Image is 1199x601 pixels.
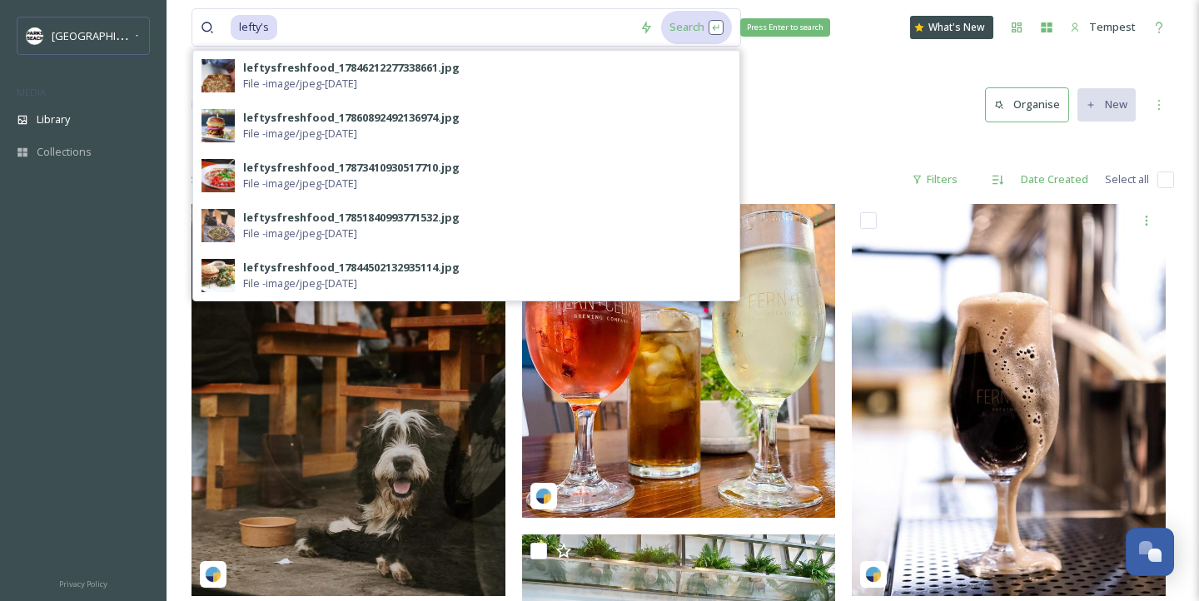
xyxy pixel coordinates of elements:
a: Organise [985,87,1077,122]
span: File - image/jpeg - [DATE] [243,76,357,92]
img: c926b510-8a88-46af-abfd-da3d6943a811.jpg [201,159,235,192]
a: Tempest [1062,11,1144,43]
img: 2c4b3c5b-4fc4-4835-89eb-48f7ba82c0bf.jpg [201,109,235,142]
div: Filters [903,163,966,196]
div: leftysfreshfood_17860892492136974.jpg [243,110,460,126]
div: leftysfreshfood_17844502132935114.jpg [243,260,460,276]
span: Collections [37,144,92,160]
img: fernandcedarbrewing_17871120326755625.jpg [192,204,505,596]
span: 5 file s [192,171,219,187]
img: 938713a7-2aa1-4dab-a884-a087e121badc.jpg [201,59,235,92]
span: lefty's [231,15,277,39]
span: Privacy Policy [59,579,107,589]
span: Tempest [1089,19,1136,34]
img: snapsea-logo.png [865,566,882,583]
img: fernandcedarbrewing_17914869164325484.jpg [852,204,1166,596]
span: File - image/jpeg - [DATE] [243,226,357,241]
div: Date Created [1012,163,1097,196]
span: File - image/jpeg - [DATE] [243,126,357,142]
a: Privacy Policy [59,573,107,593]
span: File - image/jpeg - [DATE] [243,176,357,191]
span: Library [37,112,70,127]
button: Open Chat [1126,528,1174,576]
span: [GEOGRAPHIC_DATA] Tourism [52,27,201,43]
div: leftysfreshfood_17851840993771532.jpg [243,210,460,226]
button: Organise [985,87,1069,122]
img: snapsea-logo.png [535,488,552,504]
a: What's New [910,16,993,39]
span: MEDIA [17,86,46,98]
img: 1d619d8d-b996-47fe-af34-8581a747a490.jpg [201,259,235,292]
div: leftysfreshfood_17873410930517710.jpg [243,160,460,176]
span: File - image/jpeg - [DATE] [243,276,357,291]
button: New [1077,88,1136,121]
span: Select all [1105,171,1149,187]
img: parks%20beach.jpg [27,27,43,44]
div: leftysfreshfood_17846212277338661.jpg [243,60,460,76]
img: snapsea-logo.png [205,566,221,583]
div: Press Enter to search [740,18,830,37]
img: 98580499-221a-47f6-a3e0-e24cacf5c803.jpg [201,209,235,242]
img: victorious_chica_18037764319319179.jpg [522,204,836,518]
div: Search [661,11,732,43]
